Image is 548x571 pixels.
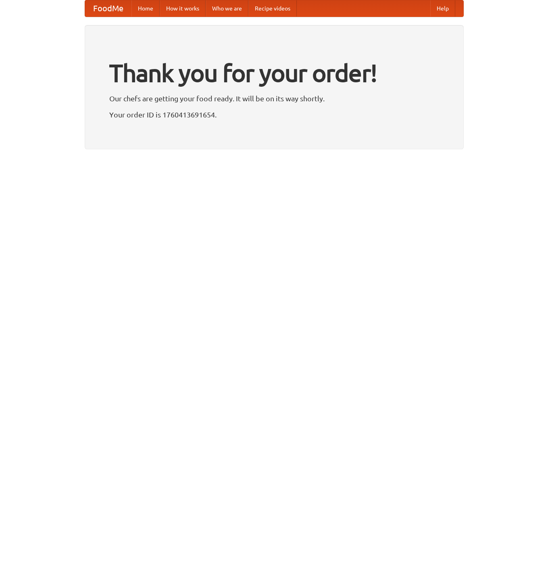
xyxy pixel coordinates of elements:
a: Recipe videos [248,0,297,17]
a: Home [131,0,160,17]
a: How it works [160,0,206,17]
a: Who we are [206,0,248,17]
p: Your order ID is 1760413691654. [109,109,439,121]
a: FoodMe [85,0,131,17]
a: Help [430,0,455,17]
h1: Thank you for your order! [109,54,439,92]
p: Our chefs are getting your food ready. It will be on its way shortly. [109,92,439,105]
